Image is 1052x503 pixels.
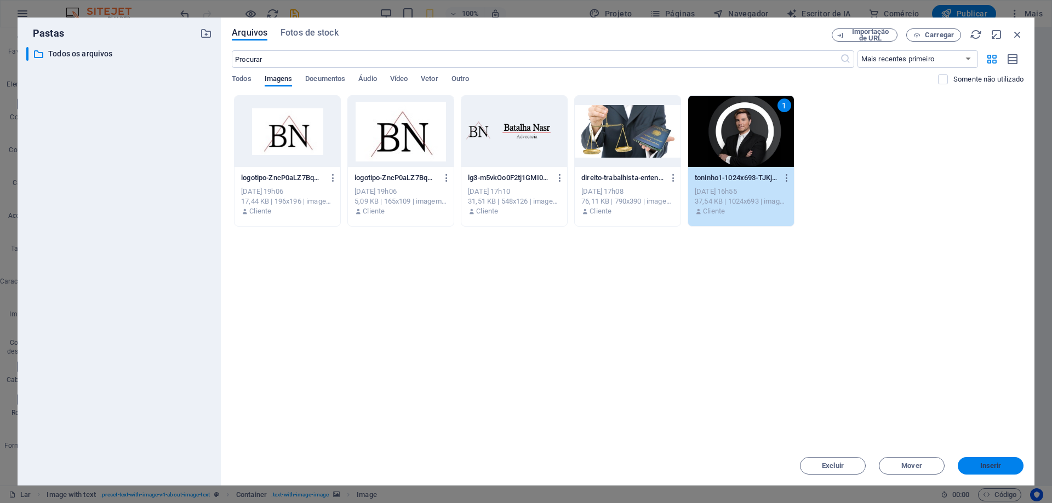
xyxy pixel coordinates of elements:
[901,461,922,470] font: Mover
[355,196,447,206] div: 5,09 KB | 165x109 | imagem/jpeg
[581,197,688,205] font: 76,11 KB | 790x390 | imagem/jpeg
[241,196,334,206] div: 17,44 KB | 196x196 | imagem/png
[421,74,438,83] font: Vetor
[581,196,674,206] div: 76,11 KB | 790x390 | imagem/jpeg
[241,174,468,182] font: logotipo-ZncP0aLZ7BqASBMRKVJVng-MUl5iQkBf3OIKOS71GqXhg.png
[468,197,573,205] font: 31,51 KB | 548x126 | imagem/png
[782,101,786,110] font: 1
[800,457,866,475] button: Excluir
[363,207,385,215] font: Cliente
[879,457,945,475] button: Mover
[925,31,954,39] font: Carregar
[953,74,1024,84] p: Exibe apenas arquivos que não estão em uso no site. Arquivos adicionados durante esta sessão aind...
[200,27,212,39] i: Criar nova pasta
[451,74,469,83] font: Outro
[953,75,1024,83] font: Somente não utilizado
[232,74,251,83] font: Todos
[695,196,787,206] div: 37,54 KB | 1024x693 | imagem/jpeg
[703,207,725,215] font: Cliente
[695,187,737,195] font: [DATE] 16h55
[241,197,346,205] font: 17,44 KB | 196x196 | imagem/png
[581,187,624,195] font: [DATE] 17h08
[355,187,397,195] font: [DATE] 19h06
[958,457,1024,475] button: Inserir
[581,174,807,182] font: direito-trabalhista-entenda-tudo-sobre-TiGLVCFxQTg36i_mKmUr3g.jpg
[980,461,1002,470] font: Inserir
[355,173,437,183] p: logotipo-ZncP0aLZ7BqASBMRKVJVng.jpg
[468,196,561,206] div: 31,51 KB | 548x126 | imagem/png
[265,74,293,83] font: Imagens
[695,174,854,182] font: toninho1-1024x693-TJKjSSjXIRqs1qAt01ZsDA.jpg
[906,28,961,42] button: Carregar
[590,207,611,215] font: Cliente
[249,207,271,215] font: Cliente
[355,197,458,205] font: 5,09 KB | 165x109 | imagem/jpeg
[822,461,844,470] font: Excluir
[355,174,489,182] font: logotipo-ZncP0aLZ7BqASBMRKVJVng.jpg
[281,27,339,38] font: Fotos de stock
[33,27,64,39] font: Pastas
[358,74,376,83] font: Áudio
[232,50,839,68] input: Procurar
[48,49,112,58] font: Todos os arquivos
[695,173,777,183] p: toninho1-1024x693-TJKjSSjXIRqs1qAt01ZsDA.jpg
[468,173,550,183] p: lg3-m5vkOo0F2tj1GMI0r90jXw.png
[232,27,267,38] font: Arquivos
[970,28,982,41] i: Recarregar
[991,28,1003,41] i: Minimizar
[1011,28,1024,41] i: Fechar
[390,74,408,83] font: Vídeo
[468,187,510,195] font: [DATE] 17h10
[852,27,889,42] font: Importação de URL
[581,173,664,183] p: direito-trabalhista-entenda-tudo-sobre-TiGLVCFxQTg36i_mKmUr3g.jpg
[305,74,345,83] font: Documentos
[241,187,283,195] font: [DATE] 19h06
[468,174,579,182] font: lg3-m5vkOo0F2tj1GMI0r90jXw.png
[476,207,498,215] font: Cliente
[695,197,806,205] font: 37,54 KB | 1024x693 | imagem/jpeg
[832,28,897,42] button: Importação de URL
